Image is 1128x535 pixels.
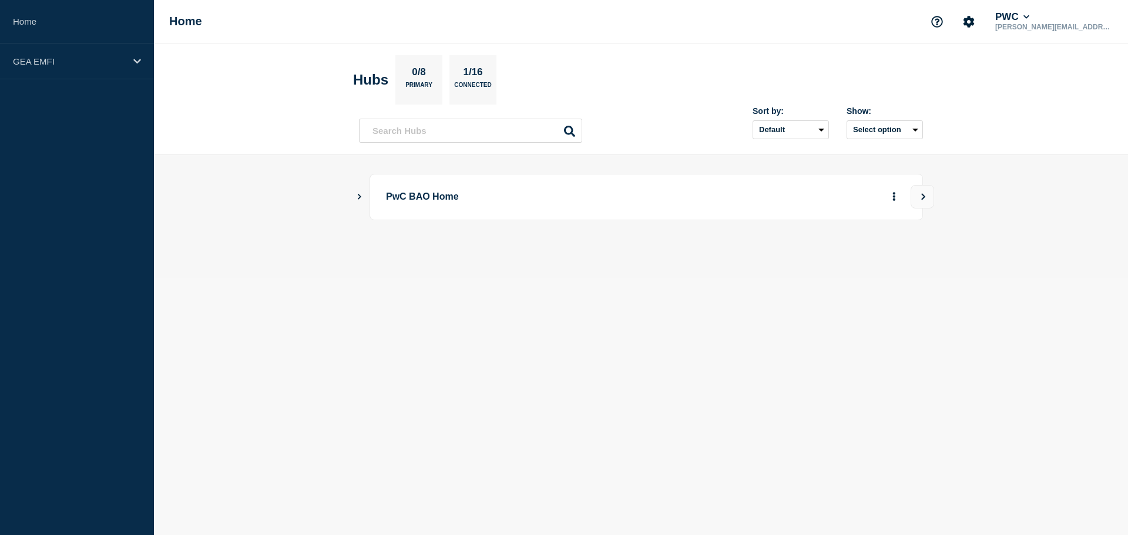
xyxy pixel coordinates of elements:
button: PWC [993,11,1032,23]
select: Sort by [753,120,829,139]
button: More actions [887,186,902,208]
button: View [911,185,934,208]
button: Show Connected Hubs [357,193,362,201]
p: 0/8 [408,66,431,82]
h1: Home [169,15,202,28]
button: Account settings [956,9,981,34]
p: Connected [454,82,491,94]
p: [PERSON_NAME][EMAIL_ADDRESS][PERSON_NAME][DOMAIN_NAME] [993,23,1115,31]
div: Sort by: [753,106,829,116]
p: PwC BAO Home [386,186,711,208]
div: Show: [847,106,923,116]
input: Search Hubs [359,119,582,143]
p: 1/16 [459,66,487,82]
p: Primary [405,82,432,94]
button: Support [925,9,949,34]
h2: Hubs [353,72,388,88]
button: Select option [847,120,923,139]
p: GEA EMFI [13,56,126,66]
